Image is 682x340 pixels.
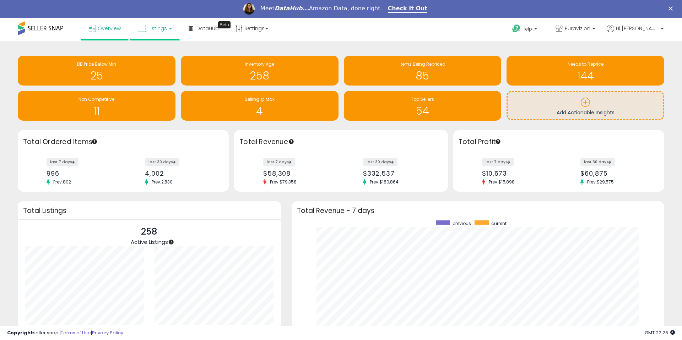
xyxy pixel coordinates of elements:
span: Add Actionable Insights [557,109,615,116]
span: Prev: 802 [50,179,75,185]
label: last 7 days [47,158,79,166]
label: last 7 days [263,158,295,166]
a: DataHub [183,18,224,39]
i: DataHub... [275,5,309,12]
b: 235 [57,325,68,334]
span: previous [453,220,471,226]
div: Tooltip anchor [495,138,501,145]
a: Selling @ Max 4 [181,91,339,121]
div: $332,537 [363,170,435,177]
div: $10,673 [482,170,553,177]
div: 4,002 [145,170,216,177]
span: Prev: $180,864 [366,179,402,185]
span: 2025-09-8 22:26 GMT [645,329,675,336]
div: Tooltip anchor [91,138,98,145]
a: Add Actionable Insights [508,92,663,119]
span: Puravizion [565,25,590,32]
span: Prev: $29,575 [584,179,617,185]
label: last 30 days [363,158,397,166]
a: Check It Out [388,5,428,13]
a: Puravizion [550,18,601,41]
span: current [491,220,507,226]
a: Needs to Reprice 144 [507,56,664,86]
strong: Copyright [7,329,33,336]
span: Prev: $79,358 [266,179,300,185]
span: Hi [PERSON_NAME] [616,25,659,32]
b: 216 [188,325,197,334]
span: Items Being Repriced [400,61,445,67]
span: Overview [98,25,121,32]
h1: 54 [347,105,498,117]
h3: Total Revenue - 7 days [297,208,659,213]
b: 42 [232,325,240,334]
i: Get Help [512,24,521,33]
span: Prev: $15,898 [485,179,518,185]
a: Listings [132,18,177,39]
a: Privacy Policy [92,329,123,336]
span: Needs to Reprice [568,61,603,67]
h3: Total Profit [459,137,659,147]
div: Close [669,6,676,11]
span: Selling @ Max [245,96,275,102]
a: BB Price Below Min 25 [18,56,175,86]
h3: Total Revenue [239,137,443,147]
span: Non Competitive [79,96,114,102]
h1: 11 [21,105,172,117]
h1: 144 [510,70,661,82]
a: Non Competitive 11 [18,91,175,121]
span: Listings [148,25,167,32]
div: $60,875 [580,170,652,177]
a: Overview [83,18,126,39]
span: Help [523,26,532,32]
a: Terms of Use [61,329,91,336]
h1: 258 [184,70,335,82]
div: Tooltip anchor [218,21,231,28]
h1: 85 [347,70,498,82]
a: Inventory Age 258 [181,56,339,86]
span: Prev: 2,830 [148,179,176,185]
a: Items Being Repriced 85 [344,56,502,86]
div: $58,308 [263,170,336,177]
div: Tooltip anchor [168,239,174,245]
span: Active Listings [131,238,168,246]
h1: 4 [184,105,335,117]
a: Top Sellers 54 [344,91,502,121]
a: Settings [230,18,274,39]
div: 996 [47,170,118,177]
a: Help [507,19,544,41]
b: 23 [103,325,110,334]
span: Inventory Age [245,61,274,67]
label: last 7 days [482,158,514,166]
span: Top Sellers [411,96,434,102]
label: last 30 days [145,158,179,166]
span: BB Price Below Min [77,61,116,67]
div: seller snap | | [7,330,123,336]
label: last 30 days [580,158,615,166]
span: DataHub [196,25,219,32]
img: Profile image for Georgie [243,3,255,15]
h3: Total Ordered Items [23,137,223,147]
p: 258 [131,225,168,238]
a: Hi [PERSON_NAME] [607,25,664,41]
div: Meet Amazon Data, done right. [260,5,382,12]
h1: 25 [21,70,172,82]
h3: Total Listings [23,208,276,213]
div: Tooltip anchor [288,138,294,145]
